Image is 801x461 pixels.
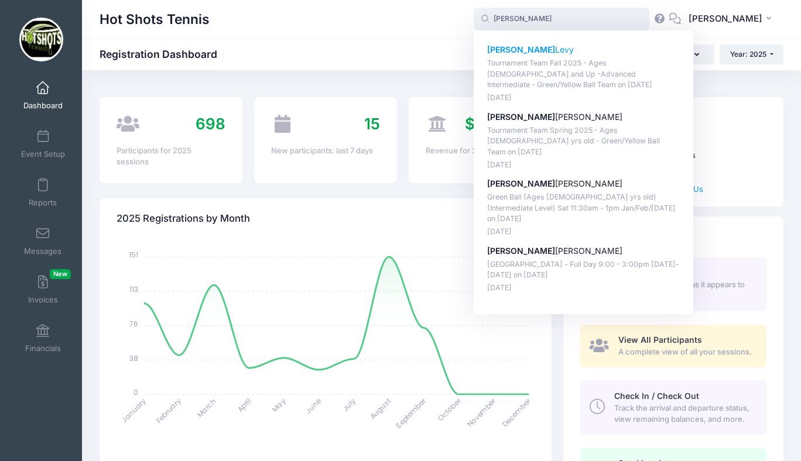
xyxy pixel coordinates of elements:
tspan: March [195,396,218,419]
p: [PERSON_NAME] [487,245,680,257]
span: Check In / Check Out [614,391,699,401]
input: Search by First Name, Last Name, or Email... [474,8,649,31]
tspan: September [393,395,428,430]
a: Messages [15,221,71,262]
span: 698 [196,115,225,133]
span: Event Setup [21,149,65,159]
p: [DATE] [487,92,680,104]
a: Financials [15,318,71,359]
span: Dashboard [23,101,63,111]
tspan: October [436,395,463,423]
div: Participants for 2025 sessions [117,145,225,168]
tspan: July [341,396,358,414]
div: Revenue for 2025 sessions [426,145,535,157]
p: [PERSON_NAME] [487,111,680,123]
button: [PERSON_NAME] [681,6,783,33]
h1: Hot Shots Tennis [100,6,210,33]
strong: [PERSON_NAME] [487,246,555,256]
p: [DATE] [487,226,680,238]
p: Tournament Team Fall 2025 - Ages [DEMOGRAPHIC_DATA] and Up -Advanced Intermediate - Green/Yellow ... [487,58,680,91]
span: Reports [29,198,57,208]
p: [DATE] [487,283,680,294]
h1: Registration Dashboard [100,48,227,60]
span: A complete view of all your sessions. [618,346,753,358]
span: [PERSON_NAME] [689,12,762,25]
tspan: April [235,396,253,414]
span: Year: 2025 [730,50,766,59]
a: Check In / Check Out Track the arrival and departure status, view remaining balances, and more. [580,380,766,434]
div: New participants: last 7 days [271,145,380,157]
p: Green Ball (Ages [DEMOGRAPHIC_DATA] yrs old) (Intermediate Level) Sat 11:30am - 1pm Jan/Feb/[DATE... [487,192,680,225]
span: $228,743 [465,115,535,133]
tspan: May [270,396,287,414]
tspan: 113 [129,284,138,294]
p: [PERSON_NAME] [487,178,680,190]
span: Financials [25,343,61,353]
p: Levy [487,44,680,56]
a: InvoicesNew [15,269,71,310]
tspan: February [154,396,183,425]
tspan: June [303,396,323,415]
tspan: 76 [129,318,138,328]
img: Hot Shots Tennis [19,18,63,61]
tspan: 0 [133,387,138,397]
tspan: 38 [129,353,138,363]
tspan: December [500,395,533,429]
p: [DATE] [487,160,680,171]
span: New [50,269,71,279]
span: View All Participants [618,335,702,345]
tspan: November [465,395,498,429]
span: Messages [24,246,61,256]
tspan: 151 [129,250,138,260]
strong: [PERSON_NAME] [487,112,555,122]
a: Dashboard [15,75,71,116]
span: Invoices [28,295,58,305]
a: View All Participants A complete view of all your sessions. [580,325,766,367]
strong: [PERSON_NAME] [487,178,555,188]
tspan: January [119,396,148,425]
h4: 2025 Registrations by Month [117,202,250,235]
strong: [PERSON_NAME] [487,44,555,54]
a: Reports [15,172,71,213]
span: 15 [364,115,380,133]
button: Year: 2025 [720,44,783,64]
span: Track the arrival and departure status, view remaining balances, and more. [614,402,753,425]
p: [GEOGRAPHIC_DATA] - Full Day 9:00 - 3:00pm [DATE]-[DATE] on [DATE] [487,259,680,281]
p: Tournament Team Spring 2025 - Ages [DEMOGRAPHIC_DATA] yrs old - Green/Yellow Ball Team on [DATE] [487,125,680,158]
a: Event Setup [15,123,71,164]
tspan: August [368,396,393,421]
